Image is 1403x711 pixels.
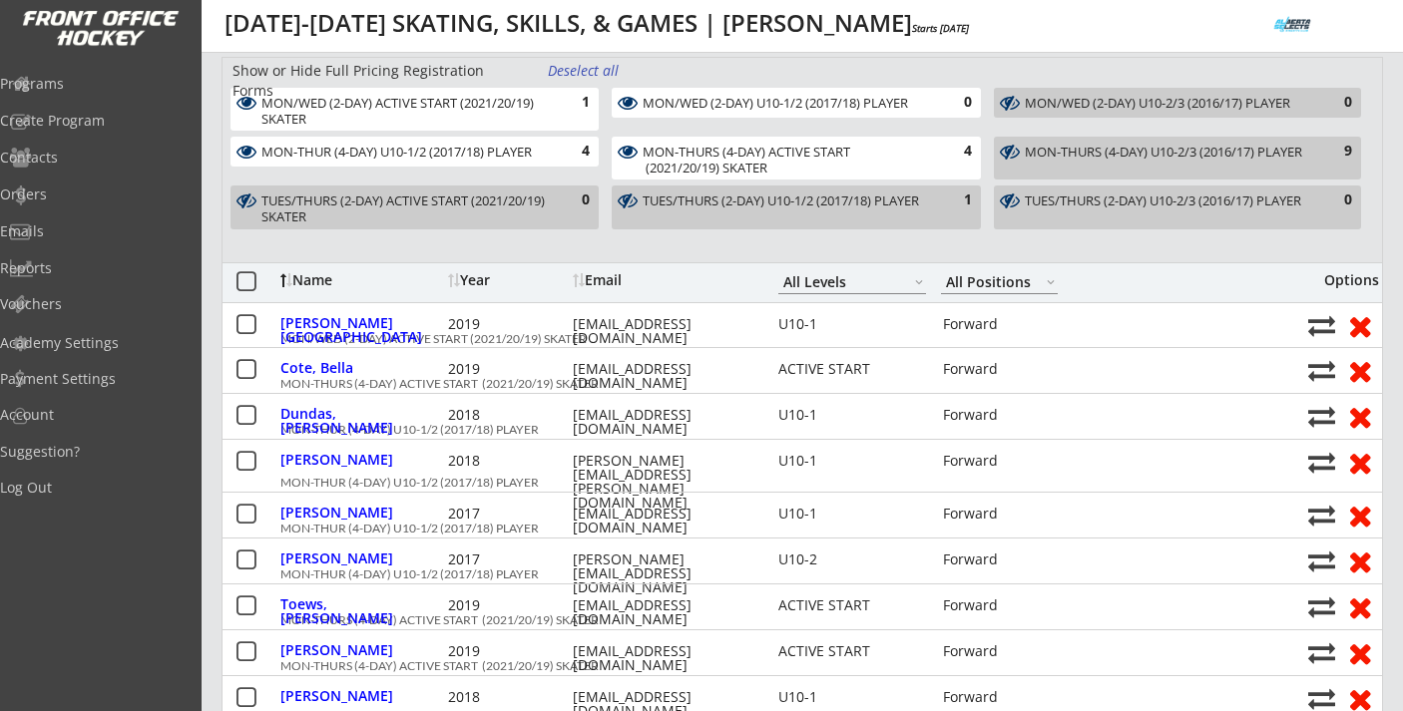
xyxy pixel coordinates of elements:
div: Options [1308,273,1379,287]
button: Move player [1308,449,1335,476]
div: 2019 [448,317,568,331]
button: Remove from roster (no refund) [1341,355,1378,386]
button: Move player [1308,502,1335,529]
button: Move player [1308,312,1335,339]
div: [PERSON_NAME][EMAIL_ADDRESS][PERSON_NAME][DOMAIN_NAME] [573,454,752,510]
div: MON/WED (2-DAY) ACTIVE START (2021/20/19) SKATER [280,333,1297,345]
div: MON/WED (2-DAY) ACTIVE START (2021/20/19) SKATER [261,96,545,127]
div: 2019 [448,362,568,376]
div: U10-1 [778,408,926,422]
div: ACTIVE START [778,362,926,376]
div: 0 [1312,93,1352,113]
div: Forward [943,644,1060,658]
div: MON-THURS (4-DAY) ACTIVE START (2021/20/19) SKATER [643,144,926,176]
div: Forward [943,408,1060,422]
div: [EMAIL_ADDRESS][DOMAIN_NAME] [573,362,752,390]
div: [PERSON_NAME] [280,551,443,565]
div: MON-THUR (4-DAY) U10-1/2 (2017/18) PLAYER [280,424,1297,436]
div: Show or Hide Full Pricing Registration Forms [233,61,525,100]
div: 2019 [448,598,568,612]
div: MON/WED (2-DAY) U10-2/3 (2016/17) PLAYER [1025,95,1307,114]
button: Move player [1308,593,1335,620]
div: Forward [943,598,1060,612]
div: MON-THURS (4-DAY) ACTIVE START (2021/20/19) SKATER [280,614,1297,626]
button: Move player [1308,357,1335,384]
button: Move player [1308,403,1335,430]
div: MON-THURS (4-DAY) ACTIVE START (2021/20/19) SKATER [643,145,926,176]
div: MON/WED (2-DAY) U10-1/2 (2017/18) PLAYER [643,96,926,112]
button: Remove from roster (no refund) [1341,401,1378,432]
div: Name [280,273,443,287]
div: 0 [550,190,590,210]
div: TUES/THURS (2-DAY) U10-1/2 (2017/18) PLAYER [643,192,926,224]
button: Move player [1308,547,1335,574]
div: [PERSON_NAME][GEOGRAPHIC_DATA] [280,316,443,344]
div: Toews, [PERSON_NAME] [280,597,443,625]
div: MON-THUR (4-DAY) U10-1/2 (2017/18) PLAYER [280,568,1297,580]
button: Remove from roster (no refund) [1341,637,1378,668]
div: Forward [943,362,1060,376]
div: U10-1 [778,317,926,331]
div: U10-1 [778,454,926,468]
div: [PERSON_NAME] [280,643,443,657]
div: [EMAIL_ADDRESS][DOMAIN_NAME] [573,644,752,672]
div: MON/WED (2-DAY) U10-2/3 (2016/17) PLAYER [1025,96,1307,112]
div: 9 [1312,142,1352,162]
div: MON-THURS (4-DAY) U10-2/3 (2016/17) PLAYER [1025,144,1307,176]
div: 2017 [448,507,568,521]
div: TUES/THURS (2-DAY) U10-2/3 (2016/17) PLAYER [1025,193,1307,209]
div: MON-THUR (4-DAY) U10-1/2 (2017/18) PLAYER [280,477,1297,489]
button: Remove from roster (no refund) [1341,591,1378,622]
div: 2018 [448,408,568,422]
div: TUES/THURS (2-DAY) ACTIVE START (2021/20/19) SKATER [261,193,545,224]
div: 4 [550,142,590,162]
div: 2019 [448,644,568,658]
div: MON/WED (2-DAY) ACTIVE START (2021/20/19) SKATER [261,95,545,127]
div: ACTIVE START [778,598,926,612]
div: TUES/THURS (2-DAY) U10-1/2 (2017/18) PLAYER [643,193,926,209]
div: [EMAIL_ADDRESS][DOMAIN_NAME] [573,317,752,345]
div: [EMAIL_ADDRESS][DOMAIN_NAME] [573,408,752,436]
div: MON-THURS (4-DAY) ACTIVE START (2021/20/19) SKATER [280,660,1297,672]
button: Remove from roster (no refund) [1341,500,1378,531]
div: 4 [932,142,972,162]
div: Forward [943,317,1060,331]
div: 2018 [448,690,568,704]
div: U10-1 [778,507,926,521]
div: [EMAIL_ADDRESS][DOMAIN_NAME] [573,598,752,626]
button: Move player [1308,639,1335,666]
div: Email [573,273,752,287]
button: Remove from roster (no refund) [1341,545,1378,576]
div: ACTIVE START [778,644,926,658]
em: Starts [DATE] [912,21,969,35]
div: Year [448,273,568,287]
div: 2017 [448,552,568,566]
div: MON-THUR (4-DAY) U10-1/2 (2017/18) PLAYER [261,145,545,161]
div: [PERSON_NAME] [280,689,443,703]
div: MON-THURS (4-DAY) ACTIVE START (2021/20/19) SKATER [280,378,1297,390]
div: MON/WED (2-DAY) U10-1/2 (2017/18) PLAYER [643,95,926,114]
div: 2018 [448,454,568,468]
div: Forward [943,552,1060,566]
div: 0 [932,93,972,113]
button: Remove from roster (no refund) [1341,310,1378,341]
div: Cote, Bella [280,361,443,375]
div: [PERSON_NAME] [280,453,443,467]
div: MON-THUR (4-DAY) U10-1/2 (2017/18) PLAYER [280,523,1297,534]
div: MON-THURS (4-DAY) U10-2/3 (2016/17) PLAYER [1025,145,1307,161]
div: Forward [943,507,1060,521]
div: U10-2 [778,552,926,566]
div: TUES/THURS (2-DAY) U10-2/3 (2016/17) PLAYER [1025,192,1307,224]
div: U10-1 [778,690,926,704]
div: [PERSON_NAME][EMAIL_ADDRESS][DOMAIN_NAME] [573,552,752,594]
div: Deselect all [548,61,622,81]
div: Dundas, [PERSON_NAME] [280,407,443,435]
div: Forward [943,690,1060,704]
div: TUES/THURS (2-DAY) ACTIVE START (2021/20/19) SKATER [261,192,545,224]
div: 1 [550,93,590,113]
div: 0 [1312,190,1352,210]
div: Forward [943,454,1060,468]
div: 1 [932,190,972,210]
div: [EMAIL_ADDRESS][DOMAIN_NAME] [573,507,752,534]
div: MON-THUR (4-DAY) U10-1/2 (2017/18) PLAYER [261,144,545,163]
